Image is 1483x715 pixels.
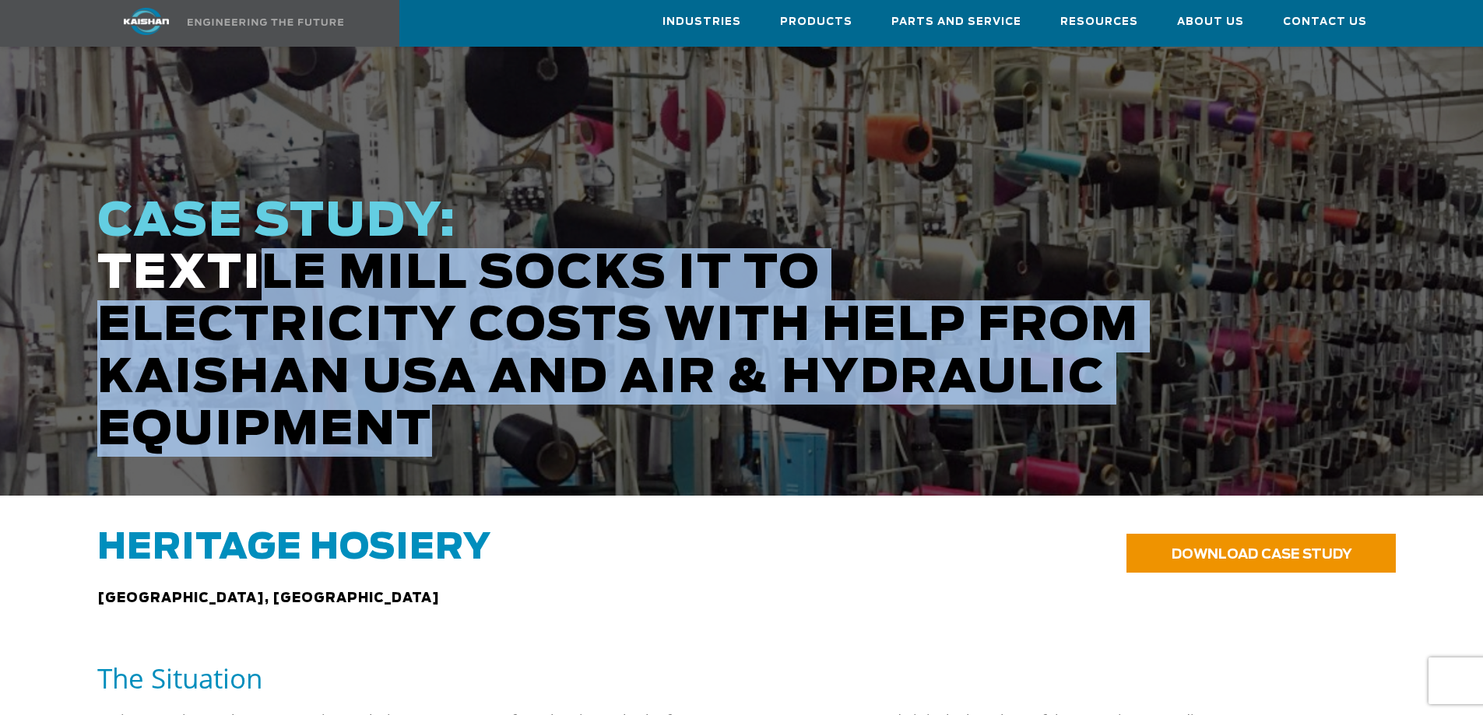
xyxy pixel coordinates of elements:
[1283,1,1367,43] a: Contact Us
[1177,1,1244,43] a: About Us
[1126,534,1396,573] a: DOWNLOAD CASE STUDY
[662,13,741,31] span: Industries
[891,13,1021,31] span: Parts and Service
[1060,1,1138,43] a: Resources
[188,19,343,26] img: Engineering the future
[97,196,1168,457] h1: TEXTILE MILL SOCKS IT TO ELECTRICITY COSTS WITH HELP FROM KAISHAN USA AND AIR & HYDRAULIC EQUIPMENT
[97,661,1386,696] h5: The Situation
[891,1,1021,43] a: Parts and Service
[662,1,741,43] a: Industries
[97,198,457,245] span: CASE STUDY:
[97,531,491,566] span: Heritage Hosiery
[1177,13,1244,31] span: About Us
[88,8,205,35] img: kaishan logo
[780,13,852,31] span: Products
[97,592,440,605] span: [GEOGRAPHIC_DATA], [GEOGRAPHIC_DATA]
[1172,548,1352,561] span: DOWNLOAD CASE STUDY
[1060,13,1138,31] span: Resources
[780,1,852,43] a: Products
[1283,13,1367,31] span: Contact Us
